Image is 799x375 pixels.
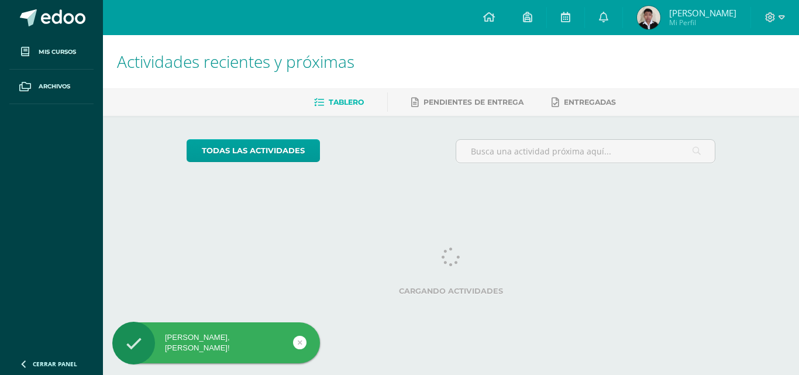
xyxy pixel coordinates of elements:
a: Mis cursos [9,35,94,70]
img: ecdd87eea93b4154956b4c6d499e6b5d.png [637,6,660,29]
label: Cargando actividades [187,287,716,295]
span: Entregadas [564,98,616,106]
input: Busca una actividad próxima aquí... [456,140,715,163]
span: Mi Perfil [669,18,736,27]
div: [PERSON_NAME], [PERSON_NAME]! [112,332,320,353]
span: Cerrar panel [33,360,77,368]
span: Mis cursos [39,47,76,57]
a: Pendientes de entrega [411,93,524,112]
a: Archivos [9,70,94,104]
a: Tablero [314,93,364,112]
a: todas las Actividades [187,139,320,162]
span: Actividades recientes y próximas [117,50,354,73]
a: Entregadas [552,93,616,112]
span: Tablero [329,98,364,106]
span: [PERSON_NAME] [669,7,736,19]
span: Archivos [39,82,70,91]
span: Pendientes de entrega [423,98,524,106]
